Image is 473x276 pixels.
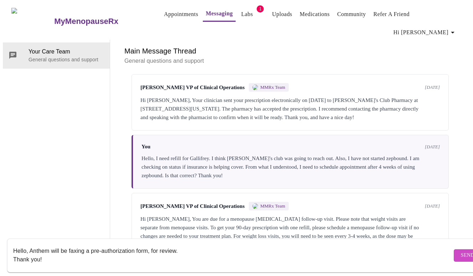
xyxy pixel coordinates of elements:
[140,96,440,122] div: Hi [PERSON_NAME], Your clinician sent your prescription electronically on [DATE] to [PERSON_NAME]...
[394,27,457,37] span: Hi [PERSON_NAME]
[29,56,104,63] p: General questions and support
[391,25,460,40] button: Hi [PERSON_NAME]
[161,7,201,21] button: Appointments
[164,9,198,19] a: Appointments
[3,42,110,68] div: Your Care TeamGeneral questions and support
[29,47,104,56] span: Your Care Team
[53,9,147,34] a: MyMenopauseRx
[206,9,233,19] a: Messaging
[300,9,330,19] a: Medications
[425,203,440,209] span: [DATE]
[140,203,245,209] span: [PERSON_NAME] VP of Clinical Operations
[140,85,245,91] span: [PERSON_NAME] VP of Clinical Operations
[142,144,150,150] span: You
[297,7,333,21] button: Medications
[374,9,410,19] a: Refer a Friend
[260,85,285,90] span: MMRx Team
[425,85,440,90] span: [DATE]
[272,9,292,19] a: Uploads
[203,6,236,22] button: Messaging
[257,5,264,12] span: 1
[236,7,258,21] button: Labs
[269,7,295,21] button: Uploads
[13,244,452,267] textarea: Send a message about your appointment
[124,45,456,57] h6: Main Message Thread
[425,144,440,150] span: [DATE]
[337,9,366,19] a: Community
[371,7,413,21] button: Refer a Friend
[124,57,456,65] p: General questions and support
[260,203,285,209] span: MMRx Team
[252,85,258,90] img: MMRX
[142,154,440,180] div: Hello, I need refill for Gallifrey. I think [PERSON_NAME]'s club was going to reach out. Also, I ...
[11,8,53,35] img: MyMenopauseRx Logo
[140,215,440,249] div: Hi [PERSON_NAME], You are due for a menopause [MEDICAL_DATA] follow-up visit. Please note that we...
[334,7,369,21] button: Community
[241,9,253,19] a: Labs
[54,17,118,26] h3: MyMenopauseRx
[252,203,258,209] img: MMRX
